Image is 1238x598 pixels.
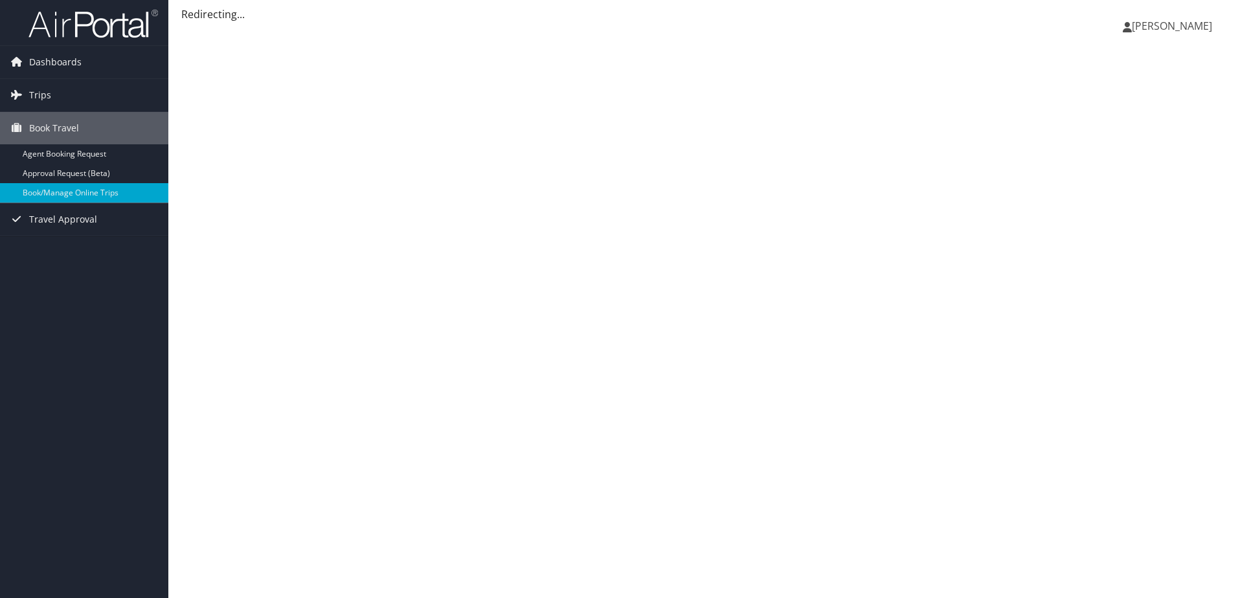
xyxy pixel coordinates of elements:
[1123,6,1225,45] a: [PERSON_NAME]
[181,6,1225,22] div: Redirecting...
[29,112,79,144] span: Book Travel
[29,46,82,78] span: Dashboards
[28,8,158,39] img: airportal-logo.png
[1132,19,1212,33] span: [PERSON_NAME]
[29,203,97,236] span: Travel Approval
[29,79,51,111] span: Trips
